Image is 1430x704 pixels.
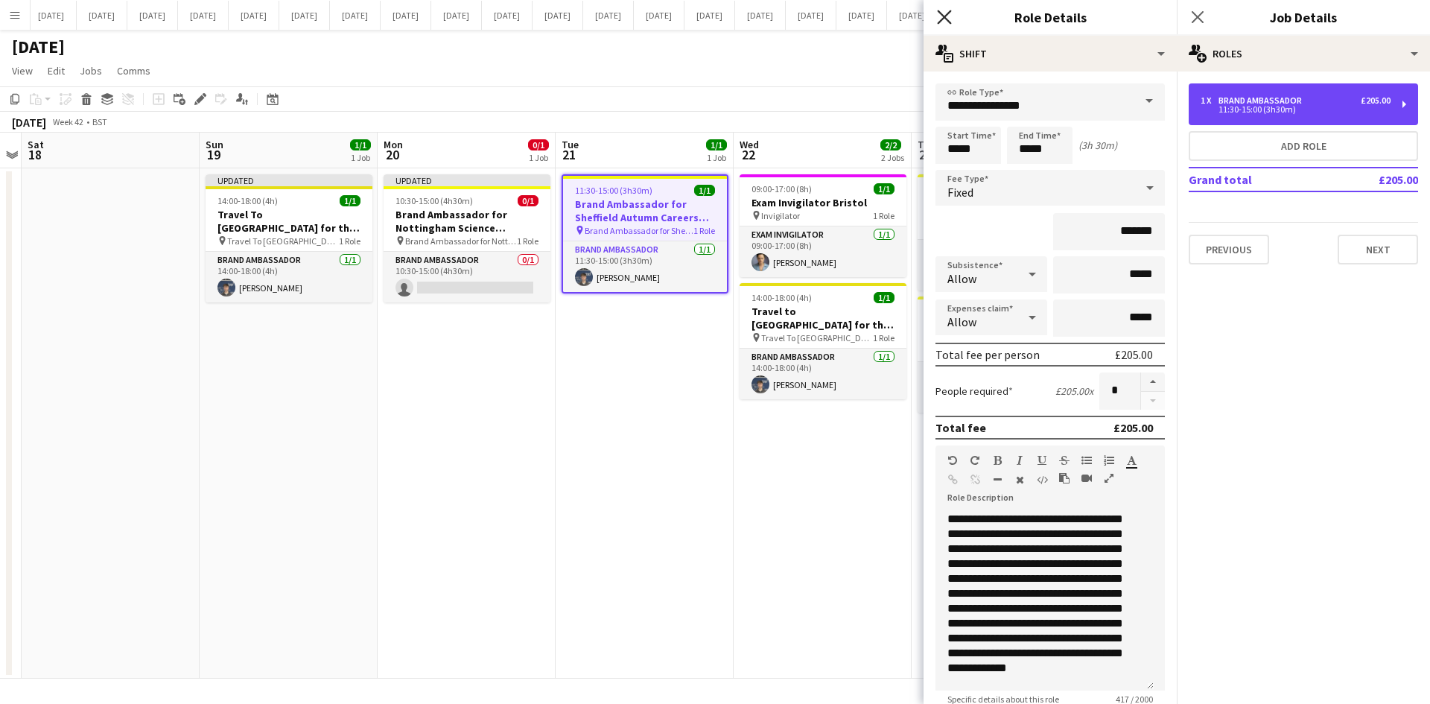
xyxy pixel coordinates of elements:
span: Wed [740,138,759,151]
span: 23 [915,146,936,163]
span: 1/1 [874,292,894,303]
app-card-role: Brand Ambassador1/114:00-18:00 (4h)[PERSON_NAME] [206,252,372,302]
app-card-role: Brand Ambassador1/114:00-18:00 (4h)[PERSON_NAME] [740,349,906,399]
span: Week 42 [49,116,86,127]
span: 1 Role [693,225,715,236]
button: [DATE] [381,1,431,30]
div: 14:00-18:00 (4h)1/1Travel to [GEOGRAPHIC_DATA] for the Stem Careers fair on [DATE] Travel To [GEO... [740,283,906,399]
button: Clear Formatting [1014,474,1025,486]
span: 1/1 [706,139,727,150]
button: Unordered List [1081,454,1092,466]
app-card-role: Brand Ambassador1/111:30-15:00 (3h30m)[PERSON_NAME] [563,241,727,292]
button: [DATE] [684,1,735,30]
app-job-card: Updated14:00-18:00 (4h)1/1Travel To [GEOGRAPHIC_DATA] for the Engineering Science and Technology ... [206,174,372,302]
a: View [6,61,39,80]
app-card-role: Exam Invigilator1/109:00-17:00 (8h)[PERSON_NAME] [740,226,906,277]
span: 0/1 [528,139,549,150]
div: 11:30-15:00 (3h30m)1/1Brand Ambassador for Sheffield Autumn Careers Fair Brand Ambassador for She... [562,174,728,294]
span: Brand Ambassador for Sheffield Uni Autumn Careers Fair [585,225,693,236]
h3: Role Details [924,7,1177,27]
div: Shift [924,36,1177,72]
button: Redo [970,454,980,466]
div: Updated10:30-15:00 (4h30m)0/1Brand Ambassador for Nottingham Science Engineering & Technology fai... [384,174,550,302]
span: Edit [48,64,65,77]
button: [DATE] [229,1,279,30]
span: 1 Role [339,235,360,247]
div: 1 Job [707,152,726,163]
label: People required [935,384,1013,398]
span: Fixed [947,185,973,200]
span: Travel To [GEOGRAPHIC_DATA] for the Engineering Science and Technology Fair [227,235,339,247]
button: [DATE] [634,1,684,30]
button: [DATE] [77,1,127,30]
span: 1/1 [874,183,894,194]
button: [DATE] [482,1,533,30]
span: 20 [381,146,403,163]
span: Allow [947,314,976,329]
h3: Brand Ambassador for Warwick Uni Stem Careers Fair [918,196,1084,223]
button: [DATE] [887,1,938,30]
span: 1 Role [517,235,538,247]
h3: Travel to [GEOGRAPHIC_DATA] for the Stem Careers fair on [DATE] [740,305,906,332]
span: 1 Role [873,332,894,343]
span: Tue [562,138,579,151]
button: Text Color [1126,454,1137,466]
h3: Brand Ambassador The London Summer Term Careers Fair [918,318,1084,345]
span: Thu [918,138,936,151]
button: [DATE] [178,1,229,30]
div: 1 x [1201,95,1218,106]
button: Insert video [1081,472,1092,484]
span: View [12,64,33,77]
span: 09:00-17:00 (8h) [751,183,812,194]
button: [DATE] [786,1,836,30]
span: 11:30-15:00 (3h30m) [575,185,652,196]
button: [DATE] [330,1,381,30]
h3: Travel To [GEOGRAPHIC_DATA] for the Engineering Science and Technology Fair [206,208,372,235]
span: 18 [25,146,44,163]
div: Roles [1177,36,1430,72]
td: Grand total [1189,168,1329,191]
h3: Brand Ambassador for Nottingham Science Engineering & Technology fair [384,208,550,235]
button: Bold [992,454,1002,466]
app-card-role: Brand Ambassador1/110:30-16:00 (5h30m)[PERSON_NAME] [918,240,1084,291]
a: Jobs [74,61,108,80]
button: Add role [1189,131,1418,161]
a: Comms [111,61,156,80]
h3: Exam Invigilator Bristol [740,196,906,209]
div: £205.00 [1361,95,1391,106]
span: 0/1 [518,195,538,206]
span: 21 [559,146,579,163]
span: Brand Ambassador for Nottingham Science Engineering & Technology fair [405,235,517,247]
button: Undo [947,454,958,466]
h3: Brand Ambassador for Sheffield Autumn Careers Fair [563,197,727,224]
h1: [DATE] [12,36,65,58]
div: Brand Ambassador [1218,95,1308,106]
div: 16:30-19:30 (3h)0/1Brand Ambassador The London Summer Term Careers Fair Brand Ambassador for Lond... [918,296,1084,413]
span: Sat [28,138,44,151]
span: 1/1 [340,195,360,206]
span: 14:00-18:00 (4h) [751,292,812,303]
span: Mon [384,138,403,151]
span: Comms [117,64,150,77]
button: Previous [1189,235,1269,264]
button: Paste as plain text [1059,472,1070,484]
span: 10:30-15:00 (4h30m) [395,195,473,206]
div: [DATE] [12,115,46,130]
h3: Job Details [1177,7,1430,27]
button: [DATE] [127,1,178,30]
button: Horizontal Line [992,474,1002,486]
button: [DATE] [431,1,482,30]
div: 2 Jobs [881,152,904,163]
app-card-role: Brand Ambassador0/116:30-19:30 (3h) [918,362,1084,413]
button: Strikethrough [1059,454,1070,466]
app-job-card: 09:00-17:00 (8h)1/1Exam Invigilator Bristol Invigilator1 RoleExam Invigilator1/109:00-17:00 (8h)[... [740,174,906,277]
div: Total fee per person [935,347,1040,362]
div: 1 Job [529,152,548,163]
button: Underline [1037,454,1047,466]
button: [DATE] [735,1,786,30]
div: Updated [384,174,550,186]
button: Increase [1141,372,1165,392]
button: Next [1338,235,1418,264]
div: £205.00 [1113,420,1153,435]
